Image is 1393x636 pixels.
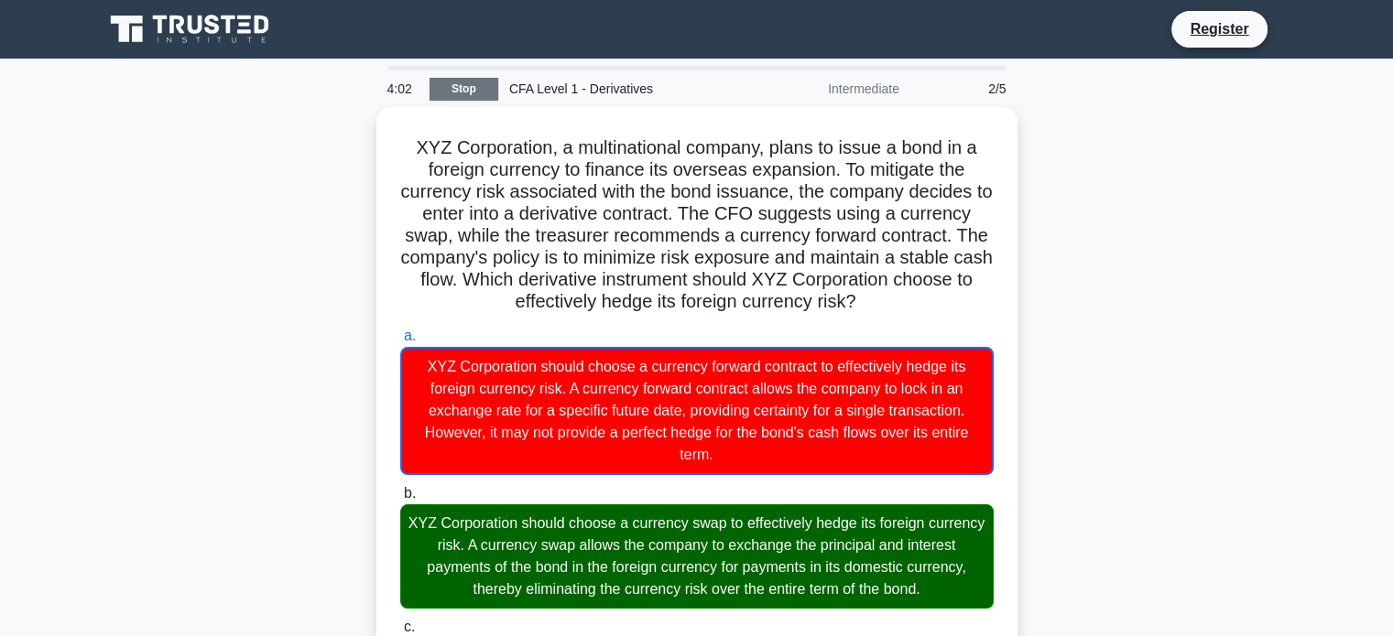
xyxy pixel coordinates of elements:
h5: XYZ Corporation, a multinational company, plans to issue a bond in a foreign currency to finance ... [398,136,996,314]
div: XYZ Corporation should choose a currency forward contract to effectively hedge its foreign curren... [400,347,994,475]
div: CFA Level 1 - Derivatives [498,70,750,107]
a: Stop [430,78,498,101]
div: 2/5 [910,70,1018,107]
div: XYZ Corporation should choose a currency swap to effectively hedge its foreign currency risk. A c... [400,504,994,609]
span: a. [404,328,416,343]
span: b. [404,485,416,501]
div: 4:02 [376,70,430,107]
a: Register [1179,17,1259,40]
div: Intermediate [750,70,910,107]
span: c. [404,619,415,634]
